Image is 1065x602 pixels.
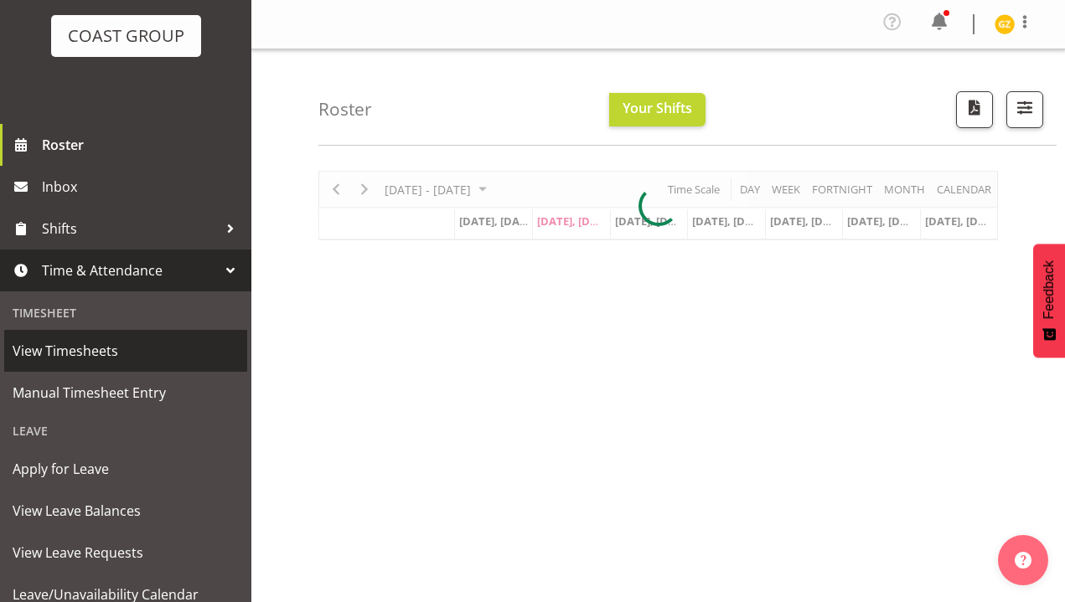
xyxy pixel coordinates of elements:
span: View Leave Requests [13,540,239,565]
img: help-xxl-2.png [1015,552,1031,569]
button: Filter Shifts [1006,91,1043,128]
div: Timesheet [4,296,247,330]
a: Apply for Leave [4,448,247,490]
button: Download a PDF of the roster according to the set date range. [956,91,993,128]
img: grayson-ziogas9950.jpg [995,14,1015,34]
button: Your Shifts [609,93,706,126]
div: Leave [4,414,247,448]
a: View Timesheets [4,330,247,372]
span: Inbox [42,174,243,199]
a: View Leave Requests [4,532,247,574]
span: Your Shifts [623,99,692,117]
span: Manual Timesheet Entry [13,380,239,405]
span: Shifts [42,216,218,241]
div: COAST GROUP [68,23,184,49]
span: Apply for Leave [13,456,239,481]
button: Feedback - Show survey [1033,244,1065,358]
span: View Leave Balances [13,498,239,523]
a: Manual Timesheet Entry [4,372,247,414]
h4: Roster [318,100,372,119]
span: Feedback [1042,260,1057,319]
span: Time & Attendance [42,258,218,283]
span: View Timesheets [13,338,239,363]
a: View Leave Balances [4,490,247,532]
span: Roster [42,132,243,157]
